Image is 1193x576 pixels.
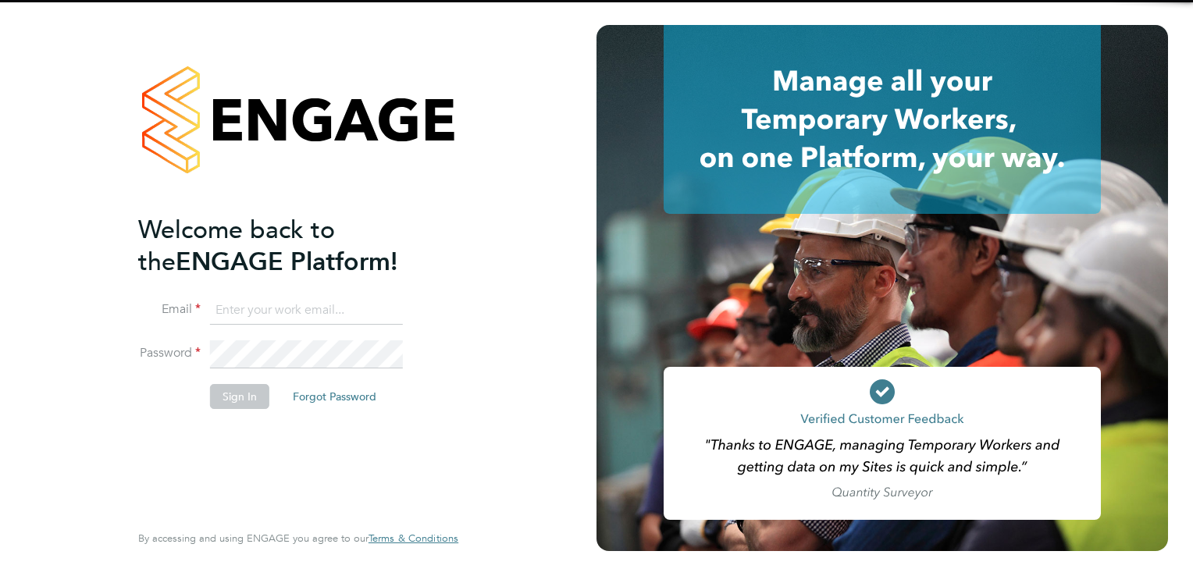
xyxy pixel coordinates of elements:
[138,532,458,545] span: By accessing and using ENGAGE you agree to our
[210,297,403,325] input: Enter your work email...
[369,532,458,545] a: Terms & Conditions
[138,215,335,277] span: Welcome back to the
[138,345,201,361] label: Password
[138,214,443,278] h2: ENGAGE Platform!
[280,384,389,409] button: Forgot Password
[210,384,269,409] button: Sign In
[138,301,201,318] label: Email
